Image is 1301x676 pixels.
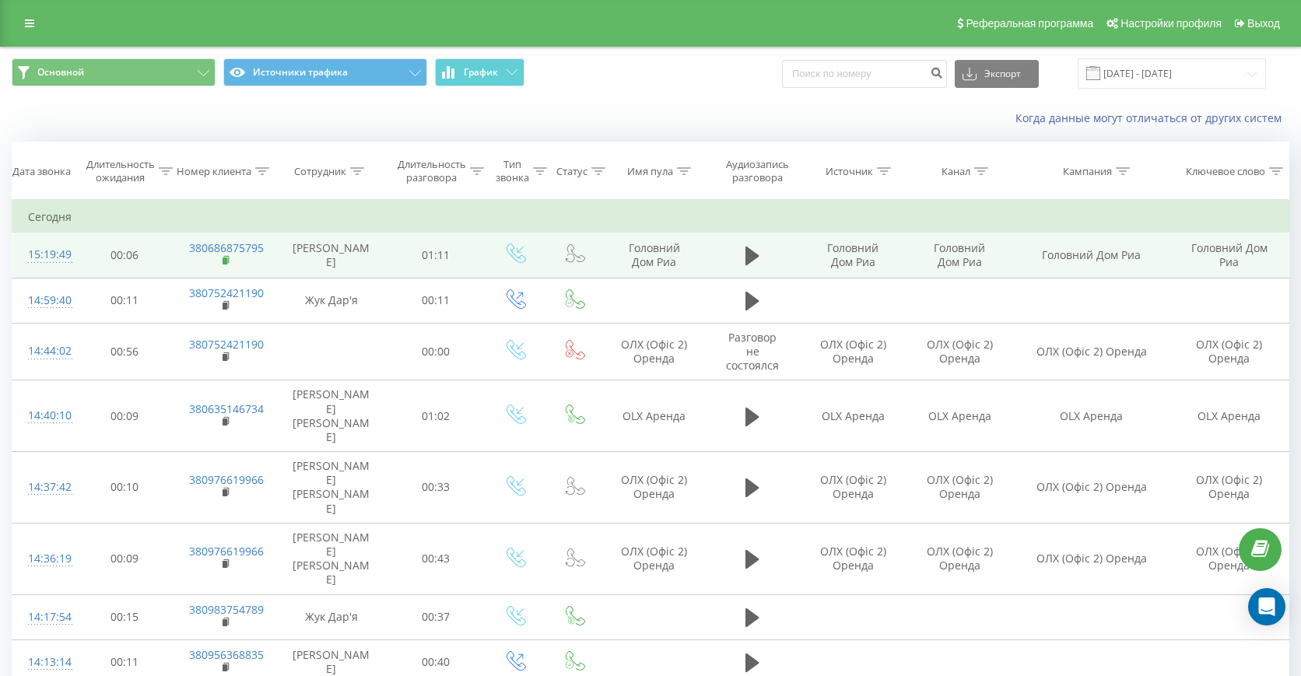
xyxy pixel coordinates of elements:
[12,58,216,86] button: Основной
[1013,323,1171,380] td: ОЛХ (Офіс 2) Оренда
[386,594,485,639] td: 00:37
[75,452,174,524] td: 00:10
[800,380,906,452] td: OLX Аренда
[75,523,174,594] td: 00:09
[906,523,1013,594] td: ОЛХ (Офіс 2) Оренда
[906,233,1013,278] td: Головний Дом Риа
[906,380,1013,452] td: OLX Аренда
[189,240,264,255] a: 380686875795
[189,472,264,487] a: 380976619966
[464,67,498,78] span: График
[28,285,60,316] div: 14:59:40
[1248,588,1285,625] div: Open Intercom Messenger
[189,647,264,662] a: 380956368835
[556,165,587,178] div: Статус
[75,323,174,380] td: 00:56
[189,602,264,617] a: 380983754789
[189,337,264,352] a: 380752421190
[906,323,1013,380] td: ОЛХ (Офіс 2) Оренда
[75,380,174,452] td: 00:09
[276,278,387,323] td: Жук Дар'я
[435,58,524,86] button: График
[28,240,60,270] div: 15:19:49
[1015,110,1289,125] a: Когда данные могут отличаться от других систем
[189,401,264,416] a: 380635146734
[1247,17,1280,30] span: Выход
[28,401,60,431] div: 14:40:10
[1063,165,1112,178] div: Кампания
[189,544,264,559] a: 380976619966
[603,380,706,452] td: OLX Аренда
[800,323,906,380] td: ОЛХ (Офіс 2) Оренда
[75,594,174,639] td: 00:15
[223,58,427,86] button: Источники трафика
[398,158,466,184] div: Длительность разговора
[37,66,84,79] span: Основной
[1013,380,1171,452] td: OLX Аренда
[800,523,906,594] td: ОЛХ (Офіс 2) Оренда
[75,233,174,278] td: 00:06
[386,523,485,594] td: 00:43
[276,594,387,639] td: Жук Дар'я
[800,452,906,524] td: ОЛХ (Офіс 2) Оренда
[28,544,60,574] div: 14:36:19
[294,165,346,178] div: Сотрудник
[75,278,174,323] td: 00:11
[386,380,485,452] td: 01:02
[1170,380,1289,452] td: OLX Аренда
[496,158,529,184] div: Тип звонка
[386,323,485,380] td: 00:00
[966,17,1093,30] span: Реферальная программа
[276,233,387,278] td: [PERSON_NAME]
[603,233,706,278] td: Головний Дом Риа
[1170,233,1289,278] td: Головний Дом Риа
[1120,17,1222,30] span: Настройки профиля
[12,201,1289,233] td: Сегодня
[386,278,485,323] td: 00:11
[782,60,947,88] input: Поиск по номеру
[386,452,485,524] td: 00:33
[12,165,71,178] div: Дата звонка
[189,285,264,300] a: 380752421190
[726,330,779,373] span: Разговор не состоялся
[1186,165,1265,178] div: Ключевое слово
[177,165,251,178] div: Номер клиента
[826,165,873,178] div: Источник
[1013,233,1171,278] td: Головний Дом Риа
[28,602,60,632] div: 14:17:54
[603,323,706,380] td: ОЛХ (Офіс 2) Оренда
[1170,523,1289,594] td: ОЛХ (Офіс 2) Оренда
[276,523,387,594] td: [PERSON_NAME] [PERSON_NAME]
[1013,523,1171,594] td: ОЛХ (Офіс 2) Оренда
[720,158,797,184] div: Аудиозапись разговора
[28,336,60,366] div: 14:44:02
[627,165,673,178] div: Имя пула
[1170,452,1289,524] td: ОЛХ (Офіс 2) Оренда
[955,60,1039,88] button: Экспорт
[942,165,970,178] div: Канал
[1013,452,1171,524] td: ОЛХ (Офіс 2) Оренда
[276,452,387,524] td: [PERSON_NAME] [PERSON_NAME]
[28,472,60,503] div: 14:37:42
[800,233,906,278] td: Головний Дом Риа
[1170,323,1289,380] td: ОЛХ (Офіс 2) Оренда
[86,158,155,184] div: Длительность ожидания
[276,380,387,452] td: [PERSON_NAME] [PERSON_NAME]
[603,452,706,524] td: ОЛХ (Офіс 2) Оренда
[906,452,1013,524] td: ОЛХ (Офіс 2) Оренда
[603,523,706,594] td: ОЛХ (Офіс 2) Оренда
[386,233,485,278] td: 01:11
